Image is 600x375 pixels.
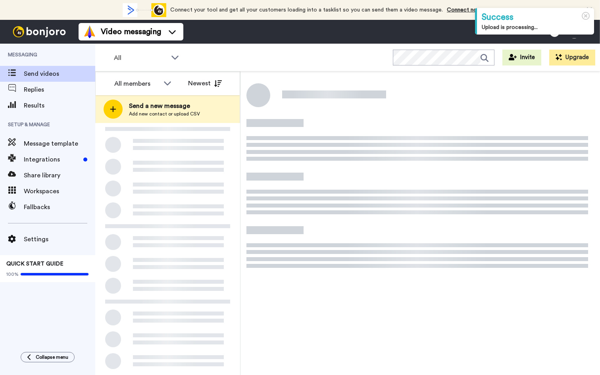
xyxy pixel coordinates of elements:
button: Newest [182,75,228,91]
div: Success [482,11,589,23]
span: Connect your tool and get all your customers loading into a tasklist so you can send them a video... [170,7,443,13]
span: Collapse menu [36,354,68,360]
button: Invite [502,50,541,65]
span: Integrations [24,155,80,164]
span: Video messaging [101,26,161,37]
img: vm-color.svg [83,25,96,38]
span: All [114,53,167,63]
div: Upload is processing... [482,23,589,31]
span: Share library [24,171,95,180]
span: Results [24,101,95,110]
span: Replies [24,85,95,94]
span: Message template [24,139,95,148]
span: Fallbacks [24,202,95,212]
img: bj-logo-header-white.svg [10,26,69,37]
span: Send videos [24,69,95,79]
span: Settings [24,235,95,244]
a: Connect now [447,7,481,13]
button: Upgrade [549,50,595,65]
button: Collapse menu [21,352,75,362]
span: 100% [6,271,19,277]
span: QUICK START GUIDE [6,261,63,267]
div: animation [123,3,166,17]
span: Workspaces [24,187,95,196]
span: Add new contact or upload CSV [129,111,200,117]
div: All members [114,79,160,88]
span: Send a new message [129,101,200,111]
